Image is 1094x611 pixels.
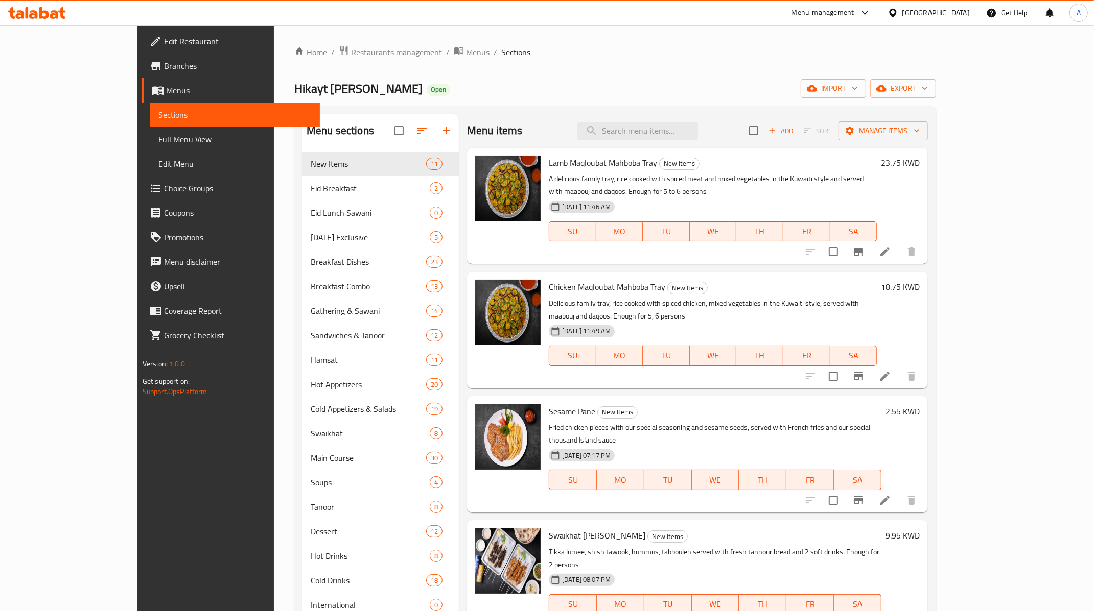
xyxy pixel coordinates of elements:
span: WE [694,224,733,239]
img: Swaikhat Al Fareej [475,528,541,594]
div: items [426,158,443,170]
span: Hikayt [PERSON_NAME] [294,77,423,100]
span: Select to update [823,241,844,262]
span: Menus [466,46,490,58]
span: 19 [427,404,442,414]
span: Tanoor [311,501,430,513]
span: export [878,82,928,95]
button: MO [597,470,644,490]
span: import [809,82,858,95]
span: Menus [166,84,312,96]
span: Sandwiches & Tanoor [311,329,426,341]
div: Swaikhat [311,427,430,439]
div: Cold Appetizers & Salads19 [302,397,459,421]
div: Main Course30 [302,446,459,470]
span: SU [553,224,592,239]
a: Promotions [142,225,320,250]
span: Select to update [823,490,844,511]
span: 8 [430,429,442,438]
span: Full Menu View [158,133,312,145]
div: New Items [647,530,688,543]
span: 0 [430,208,442,218]
span: Cold Drinks [311,574,426,586]
span: WE [696,473,735,487]
div: New Items [311,158,426,170]
div: Hot Appetizers20 [302,372,459,397]
span: TU [648,473,688,487]
a: Restaurants management [339,45,442,59]
div: items [430,207,443,219]
span: Edit Restaurant [164,35,312,47]
span: 4 [430,478,442,487]
a: Coverage Report [142,299,320,323]
span: Breakfast Combo [311,280,426,292]
span: Add item [764,123,797,139]
a: Menus [454,45,490,59]
div: Breakfast Dishes23 [302,250,459,274]
a: Edit Restaurant [142,29,320,54]
div: Main Course [311,452,426,464]
input: search [577,122,698,140]
div: Breakfast Dishes [311,256,426,268]
h2: Menu items [467,123,523,138]
span: SU [553,473,593,487]
a: Upsell [142,274,320,299]
div: [GEOGRAPHIC_DATA] [902,7,970,18]
div: [DATE] Exclusive5 [302,225,459,250]
div: items [430,599,443,611]
span: TH [740,224,779,239]
div: Swaikhat8 [302,421,459,446]
a: Menu disclaimer [142,250,320,274]
button: TU [644,470,692,490]
span: Manage items [847,125,920,137]
span: Select section first [797,123,839,139]
div: Hamsat11 [302,348,459,372]
button: FR [783,221,830,241]
span: TH [743,473,782,487]
div: Open [427,84,450,96]
span: 14 [427,306,442,316]
button: SA [830,346,877,366]
span: 0 [430,600,442,610]
div: items [426,280,443,292]
span: Dessert [311,525,426,537]
span: Open [427,85,450,94]
a: Branches [142,54,320,78]
span: [DATE] Exclusive [311,231,430,243]
div: New Items [667,282,708,294]
div: items [426,378,443,390]
span: 13 [427,282,442,291]
div: Breakfast Combo13 [302,274,459,299]
button: Branch-specific-item [846,364,871,388]
button: export [870,79,936,98]
div: items [430,476,443,488]
a: Grocery Checklist [142,323,320,348]
span: SU [553,348,592,363]
span: 18 [427,576,442,585]
span: Soups [311,476,430,488]
span: Select to update [823,365,844,387]
button: SU [549,221,596,241]
span: Select all sections [388,120,410,141]
span: Gathering & Sawani [311,305,426,317]
button: TU [643,346,690,366]
div: Sandwiches & Tanoor12 [302,323,459,348]
span: Hot Drinks [311,550,430,562]
span: International [311,599,430,611]
div: items [426,256,443,268]
button: TH [736,221,783,241]
span: Eid Breakfast [311,182,430,194]
span: Sort sections [410,118,434,143]
div: New Items [659,158,700,170]
span: Hot Appetizers [311,378,426,390]
span: Eid Lunch Sawani [311,207,430,219]
span: Restaurants management [351,46,442,58]
span: Upsell [164,280,312,292]
div: items [430,182,443,194]
span: [DATE] 11:49 AM [558,326,615,336]
p: ​A delicious family tray, rice cooked with spiced meat and mixed vegetables in the Kuwaiti style ... [549,173,877,198]
div: New Items11 [302,152,459,176]
span: Edit Menu [158,158,312,170]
